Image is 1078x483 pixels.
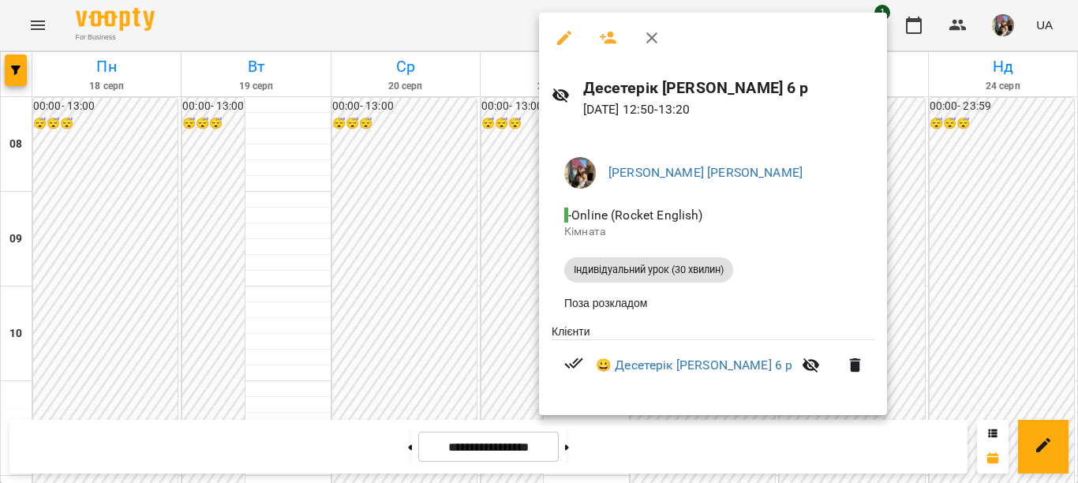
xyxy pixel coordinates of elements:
[564,157,596,189] img: 497ea43cfcb3904c6063eaf45c227171.jpeg
[552,289,874,317] li: Поза розкладом
[564,224,862,240] p: Кімната
[552,324,874,397] ul: Клієнти
[564,354,583,373] svg: Візит сплачено
[564,263,733,277] span: Індивідуальний урок (30 хвилин)
[608,165,803,180] a: [PERSON_NAME] [PERSON_NAME]
[583,100,874,119] p: [DATE] 12:50 - 13:20
[583,76,874,100] h6: Десетерік [PERSON_NAME] 6 р
[564,208,706,223] span: - Online (Rocket English)
[596,356,792,375] a: 😀 Десетерік [PERSON_NAME] 6 р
